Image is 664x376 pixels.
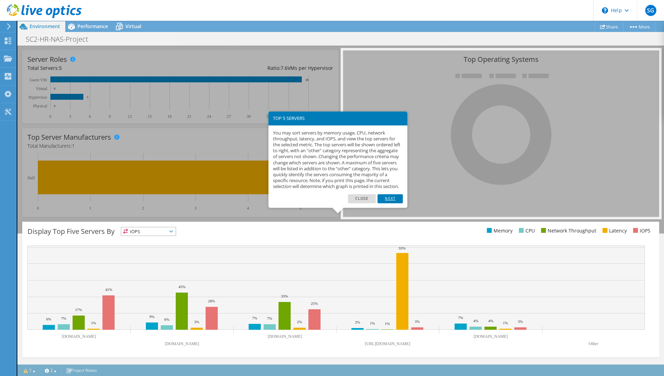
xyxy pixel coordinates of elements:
[30,23,60,30] span: Environment
[348,194,376,203] a: Close
[602,7,608,14] svg: \n
[623,21,655,32] a: More
[40,366,61,375] a: 2
[125,23,141,30] span: Virtual
[645,5,656,16] span: SG
[273,130,403,190] p: You may sort servers by memory usage, CPU, network throughput, latency, and IOPS, and view the to...
[377,194,402,203] a: Next
[19,366,40,375] a: 1
[61,366,102,375] a: Project Notes
[595,21,623,32] a: Share
[77,23,108,30] span: Performance
[121,227,176,236] span: IOPS
[23,35,99,43] h1: SC2-HR-NAS-Project
[273,116,403,121] h3: TOP 5 SERVERS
